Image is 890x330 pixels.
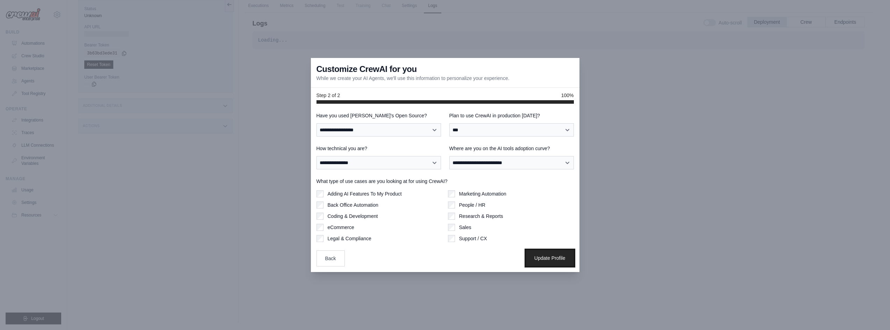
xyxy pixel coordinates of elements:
label: Have you used [PERSON_NAME]'s Open Source? [316,112,441,119]
label: Legal & Compliance [328,235,371,242]
span: 100% [561,92,574,99]
span: Step 2 of 2 [316,92,340,99]
label: Sales [459,224,471,231]
label: Back Office Automation [328,201,378,208]
label: How technical you are? [316,145,441,152]
h3: Customize CrewAI for you [316,64,417,75]
label: Support / CX [459,235,487,242]
label: eCommerce [328,224,354,231]
label: Marketing Automation [459,190,506,197]
button: Update Profile [526,250,574,266]
label: Where are you on the AI tools adoption curve? [449,145,574,152]
button: Back [316,250,345,266]
p: While we create your AI Agents, we'll use this information to personalize your experience. [316,75,510,82]
label: Research & Reports [459,213,503,220]
iframe: Chat Widget [855,296,890,330]
label: People / HR [459,201,485,208]
label: What type of use cases are you looking at for using CrewAI? [316,178,574,185]
label: Plan to use CrewAI in production [DATE]? [449,112,574,119]
label: Coding & Development [328,213,378,220]
label: Adding AI Features To My Product [328,190,402,197]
